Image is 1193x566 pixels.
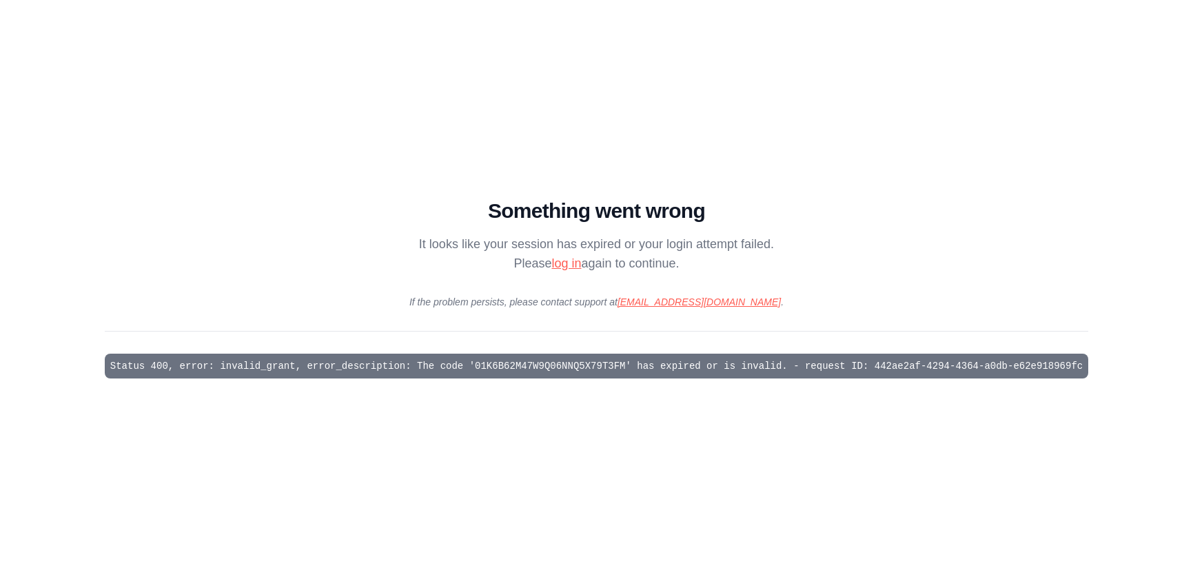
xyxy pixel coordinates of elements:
[105,354,1088,378] pre: Status 400, error: invalid_grant, error_description: The code '01K6B62M47W9Q06NNQ5X79T3FM' has ex...
[618,296,781,307] a: [EMAIL_ADDRESS][DOMAIN_NAME]
[105,295,1088,309] p: If the problem persists, please contact support at .
[551,256,581,270] a: log in
[105,254,1088,273] p: Please again to continue.
[105,199,1088,223] h1: Something went wrong
[105,234,1088,254] p: It looks like your session has expired or your login attempt failed.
